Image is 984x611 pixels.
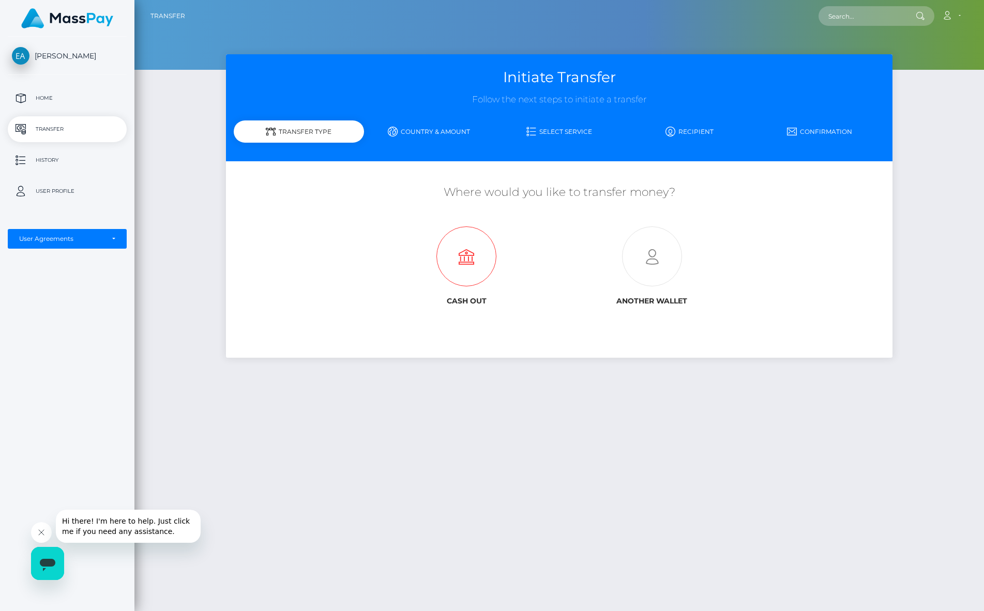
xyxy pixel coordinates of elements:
[8,229,127,249] button: User Agreements
[8,178,127,204] a: User Profile
[754,123,885,141] a: Confirmation
[234,185,885,201] h5: Where would you like to transfer money?
[567,297,736,305] h6: Another wallet
[31,547,64,580] iframe: Button to launch messaging window
[56,510,201,543] iframe: Message from company
[8,51,127,60] span: [PERSON_NAME]
[31,522,52,543] iframe: Close message
[21,8,113,28] img: MassPay
[234,67,885,87] h3: Initiate Transfer
[12,152,123,168] p: History
[8,147,127,173] a: History
[150,5,185,27] a: Transfer
[12,184,123,199] p: User Profile
[234,120,364,143] div: Transfer Type
[8,116,127,142] a: Transfer
[12,121,123,137] p: Transfer
[624,123,754,141] a: Recipient
[19,235,104,243] div: User Agreements
[8,85,127,111] a: Home
[494,123,625,141] a: Select Service
[382,297,551,305] h6: Cash out
[12,90,123,106] p: Home
[234,94,885,106] h3: Follow the next steps to initiate a transfer
[364,123,494,141] a: Country & Amount
[819,6,916,26] input: Search...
